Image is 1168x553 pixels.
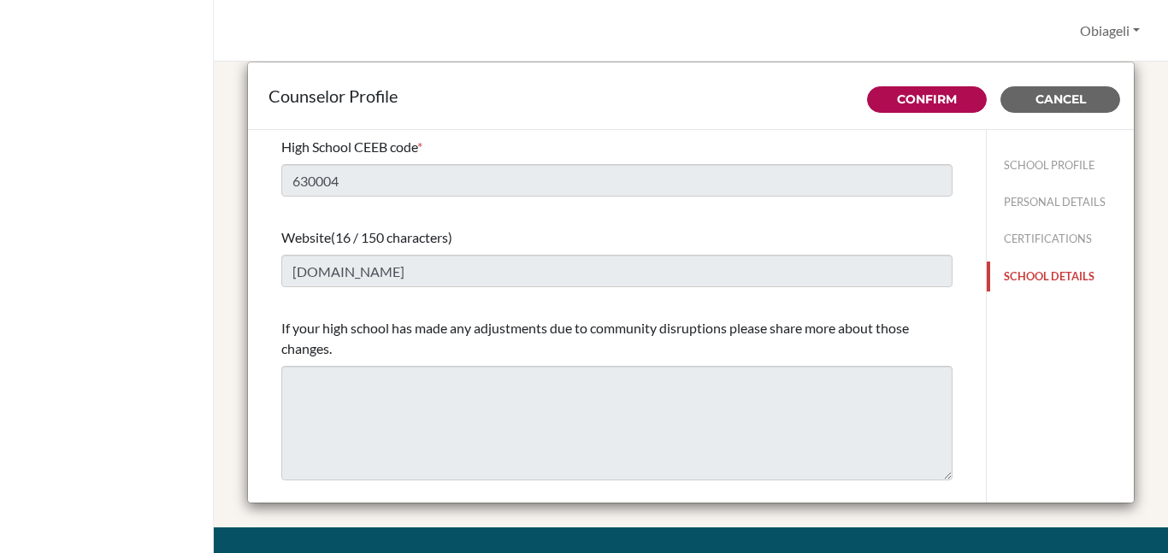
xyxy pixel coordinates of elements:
div: Counselor Profile [268,83,1113,109]
button: Obiageli [1072,15,1147,47]
span: (16 / 150 characters) [331,229,452,245]
span: Website [281,229,331,245]
span: If your high school has made any adjustments due to community disruptions please share more about... [281,320,909,356]
button: CERTIFICATIONS [987,224,1134,254]
span: High School CEEB code [281,138,417,155]
button: SCHOOL PROFILE [987,150,1134,180]
button: SCHOOL DETAILS [987,262,1134,291]
button: PERSONAL DETAILS [987,187,1134,217]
